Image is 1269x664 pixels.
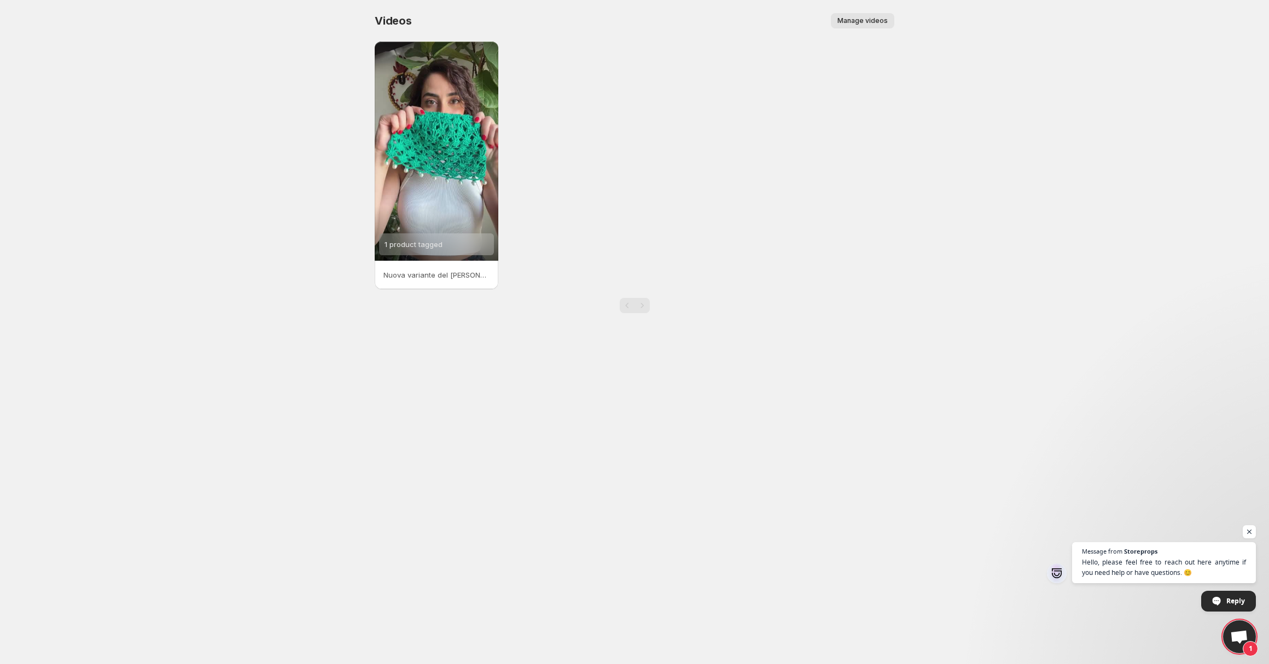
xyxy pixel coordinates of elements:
[383,269,490,280] p: Nuova variante del [PERSON_NAME] a [PERSON_NAME] realizzato interamente a mano con la tecnica del...
[1082,548,1122,554] span: Message from
[1223,620,1256,653] a: Open chat
[1124,548,1157,554] span: Storeprops
[831,13,894,28] button: Manage videos
[385,240,443,249] span: 1 product tagged
[1082,557,1246,578] span: Hello, please feel free to reach out here anytime if you need help or have questions. 😊
[1226,591,1245,610] span: Reply
[620,298,650,313] nav: Pagination
[837,16,888,25] span: Manage videos
[1243,641,1258,656] span: 1
[375,14,412,27] span: Videos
